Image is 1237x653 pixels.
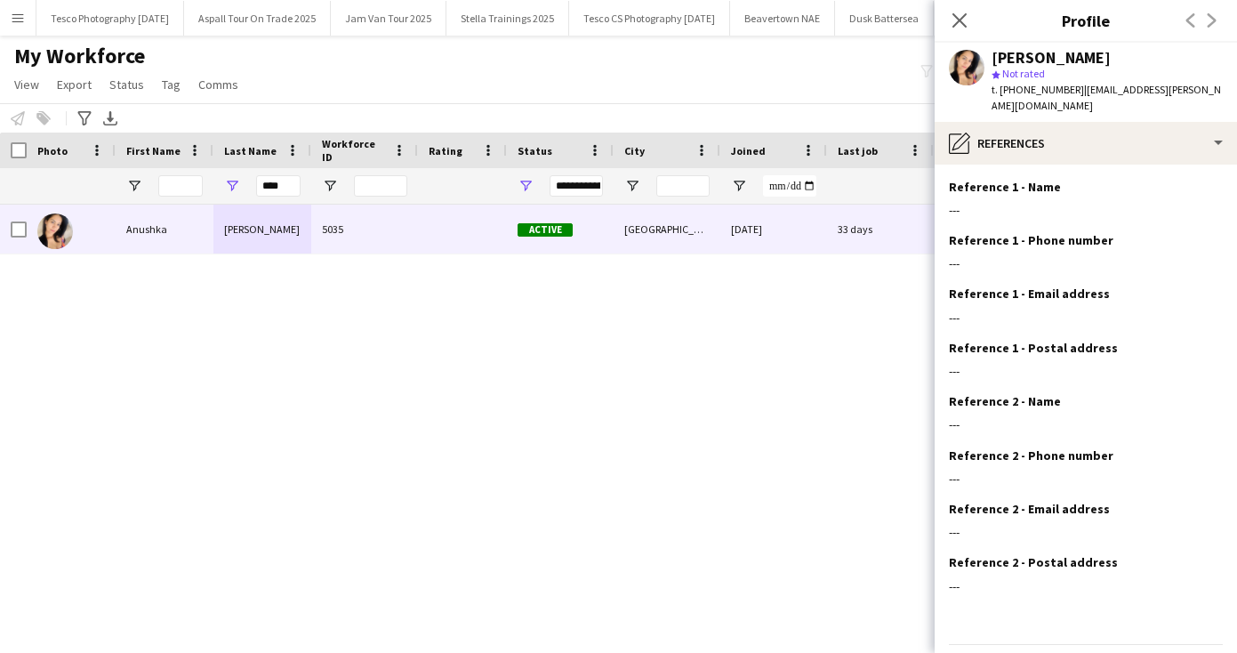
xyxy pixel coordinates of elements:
h3: Reference 2 - Name [949,393,1061,409]
h3: Reference 2 - Postal address [949,554,1118,570]
span: My Workforce [14,43,145,69]
h3: Reference 1 - Postal address [949,340,1118,356]
a: Export [50,73,99,96]
div: 33 days [827,205,934,254]
span: Not rated [1002,67,1045,80]
div: References [935,122,1237,165]
img: Anushka Nechel [37,214,73,249]
div: [DATE] [720,205,827,254]
div: [PERSON_NAME] [992,50,1111,66]
div: --- [949,578,1223,594]
h3: Reference 1 - Name [949,179,1061,195]
input: First Name Filter Input [158,175,203,197]
button: Jam Van Tour 2025 [331,1,446,36]
button: Open Filter Menu [224,178,240,194]
app-action-btn: Advanced filters [74,108,95,129]
span: Tag [162,77,181,93]
h3: Reference 2 - Email address [949,501,1110,517]
input: City Filter Input [656,175,710,197]
span: | [EMAIL_ADDRESS][PERSON_NAME][DOMAIN_NAME] [992,83,1221,112]
div: 2 [934,205,1049,254]
app-action-btn: Export XLSX [100,108,121,129]
div: Anushka [116,205,213,254]
button: Open Filter Menu [731,178,747,194]
span: First Name [126,144,181,157]
span: View [14,77,39,93]
span: Comms [198,77,238,93]
div: [GEOGRAPHIC_DATA] [614,205,720,254]
a: View [7,73,46,96]
div: 5035 [311,205,418,254]
span: City [624,144,645,157]
button: Open Filter Menu [624,178,640,194]
div: --- [949,363,1223,379]
button: Dusk Battersea [835,1,934,36]
button: Tesco Photography [DATE] [36,1,184,36]
a: Status [102,73,151,96]
input: Workforce ID Filter Input [354,175,407,197]
div: --- [949,310,1223,326]
button: Open Filter Menu [126,178,142,194]
button: Open Filter Menu [518,178,534,194]
h3: Reference 1 - Email address [949,286,1110,302]
a: Tag [155,73,188,96]
h3: Reference 1 - Phone number [949,232,1113,248]
div: --- [949,202,1223,218]
input: Last Name Filter Input [256,175,301,197]
button: Beavertown NAE [730,1,835,36]
span: Last Name [224,144,277,157]
button: Stella Trainings 2025 [446,1,569,36]
span: Last job [838,144,878,157]
span: Active [518,223,573,237]
h3: Profile [935,9,1237,32]
h3: Reference 2 - Phone number [949,447,1113,464]
div: [PERSON_NAME] [213,205,311,254]
div: --- [949,471,1223,487]
span: Rating [429,144,462,157]
button: Aspall Tour On Trade 2025 [184,1,331,36]
span: t. [PHONE_NUMBER] [992,83,1084,96]
span: Photo [37,144,68,157]
span: Status [518,144,552,157]
button: Open Filter Menu [322,178,338,194]
input: Joined Filter Input [763,175,816,197]
div: --- [949,524,1223,540]
span: Status [109,77,144,93]
div: --- [949,255,1223,271]
span: Workforce ID [322,137,386,164]
span: Export [57,77,92,93]
span: Joined [731,144,766,157]
button: Tesco CS Photography [DATE] [569,1,730,36]
div: --- [949,416,1223,432]
a: Comms [191,73,245,96]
